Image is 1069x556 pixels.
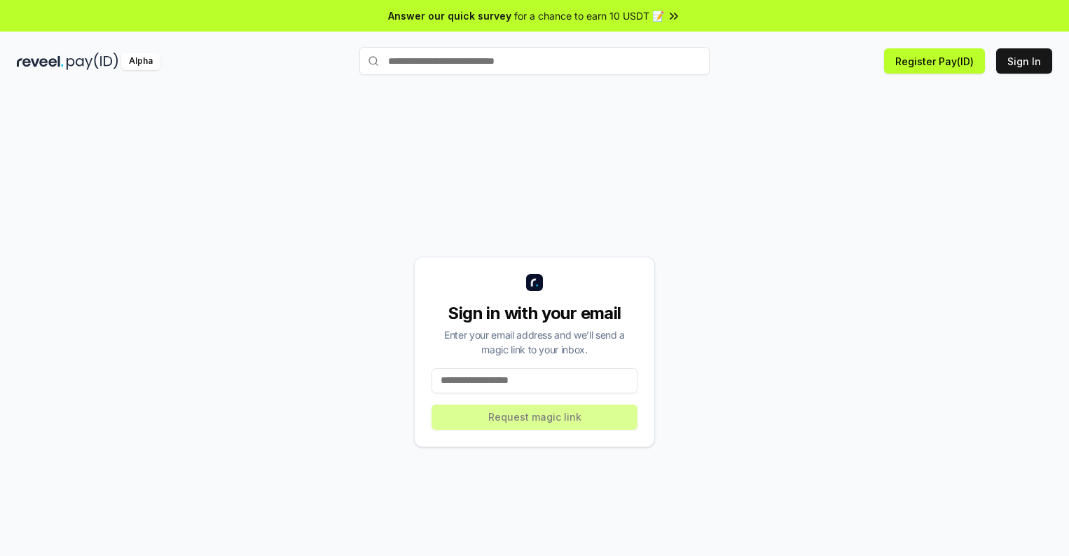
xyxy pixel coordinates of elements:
span: Answer our quick survey [388,8,511,23]
div: Sign in with your email [432,302,637,325]
img: logo_small [526,274,543,291]
button: Sign In [996,48,1052,74]
div: Alpha [121,53,160,70]
span: for a chance to earn 10 USDT 📝 [514,8,664,23]
button: Register Pay(ID) [884,48,985,74]
img: pay_id [67,53,118,70]
img: reveel_dark [17,53,64,70]
div: Enter your email address and we’ll send a magic link to your inbox. [432,327,637,357]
